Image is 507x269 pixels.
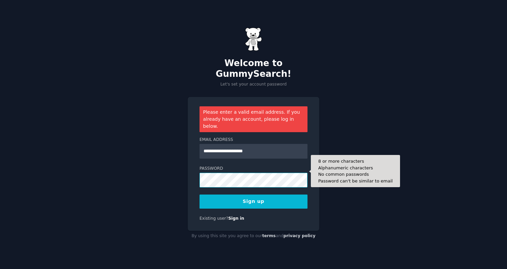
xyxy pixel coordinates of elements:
label: Password [200,166,307,172]
img: Gummy Bear [245,28,262,51]
label: Email Address [200,137,307,143]
a: privacy policy [283,233,316,238]
button: Sign up [200,195,307,209]
p: Let's set your account password [188,82,319,88]
a: Sign in [228,216,244,221]
div: By using this site you agree to our and [188,231,319,241]
div: Please enter a valid email address. If you already have an account, please log in below. [200,106,307,132]
a: terms [262,233,276,238]
h2: Welcome to GummySearch! [188,58,319,79]
span: Existing user? [200,216,228,221]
